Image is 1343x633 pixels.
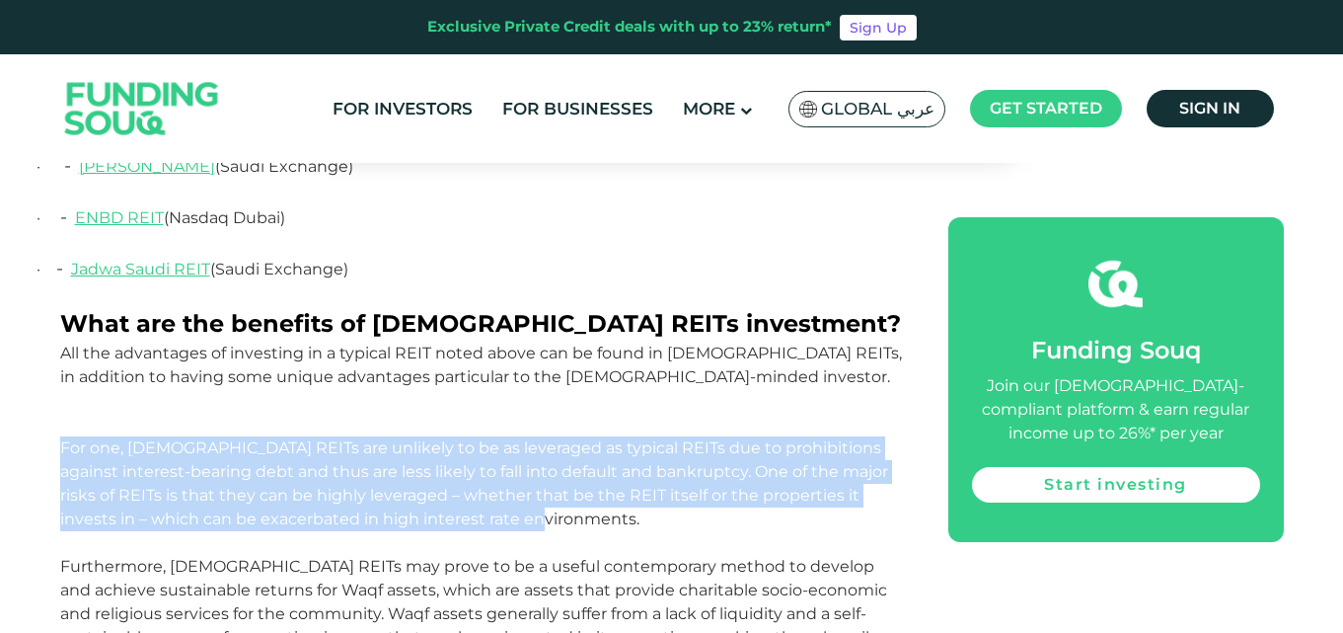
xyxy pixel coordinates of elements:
[71,260,210,278] a: Jadwa Saudi REIT
[164,208,285,227] span: (Nasdaq Dubai)
[79,157,215,176] a: [PERSON_NAME]
[215,157,353,176] span: (Saudi Exchange)
[60,344,902,528] span: All the advantages of investing in a typical REIT noted above can be found in [DEMOGRAPHIC_DATA] ...
[427,16,832,39] div: Exclusive Private Credit deals with up to 23% return*
[972,374,1260,445] div: Join our [DEMOGRAPHIC_DATA]-compliant platform & earn regular income up to 26%* per year
[60,205,67,228] span: -
[972,467,1260,503] a: Start investing
[821,98,934,120] span: Global عربي
[799,101,817,118] img: SA Flag
[60,309,901,338] span: What are the benefits of [DEMOGRAPHIC_DATA] REITs investment?
[683,99,735,119] span: More
[1147,90,1274,127] a: Sign in
[210,260,348,278] span: (Saudi Exchange)
[328,93,478,125] a: For Investors
[840,15,917,40] a: Sign Up
[45,59,239,159] img: Logo
[64,154,71,177] span: -
[1031,336,1201,364] span: Funding Souq
[37,157,79,176] span: ·
[37,260,71,278] span: ·
[990,99,1102,118] span: Get started
[75,208,164,227] a: ENBD REIT
[1179,99,1240,118] span: Sign in
[497,93,658,125] a: For Businesses
[37,208,75,227] span: ·
[56,257,63,279] span: -
[1088,257,1143,311] img: fsicon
